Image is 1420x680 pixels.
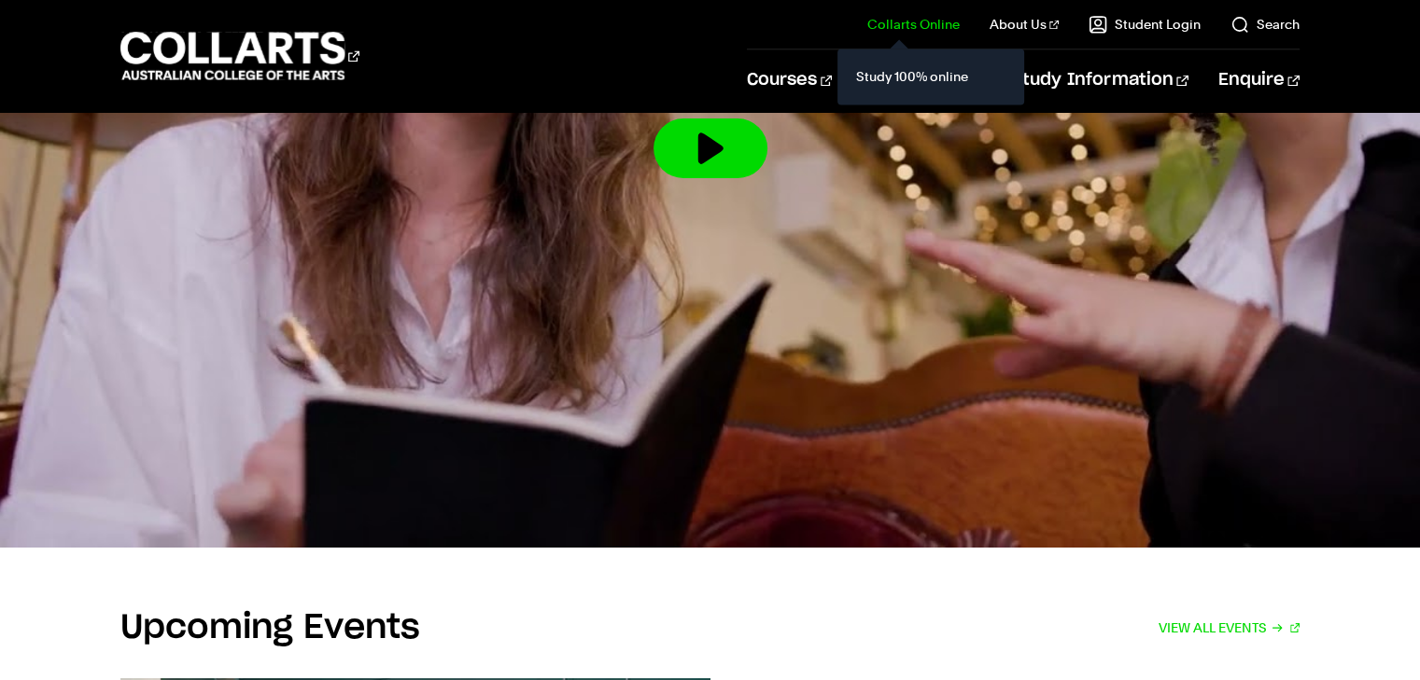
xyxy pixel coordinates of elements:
[867,15,960,34] a: Collarts Online
[120,607,420,648] h2: Upcoming Events
[1012,49,1188,111] a: Study Information
[1089,15,1201,34] a: Student Login
[852,63,1009,90] a: Study 100% online
[120,29,359,82] div: Go to homepage
[1230,15,1300,34] a: Search
[747,49,832,111] a: Courses
[1218,49,1300,111] a: Enquire
[990,15,1059,34] a: About Us
[1159,615,1300,641] a: VIEW ALL EVENTS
